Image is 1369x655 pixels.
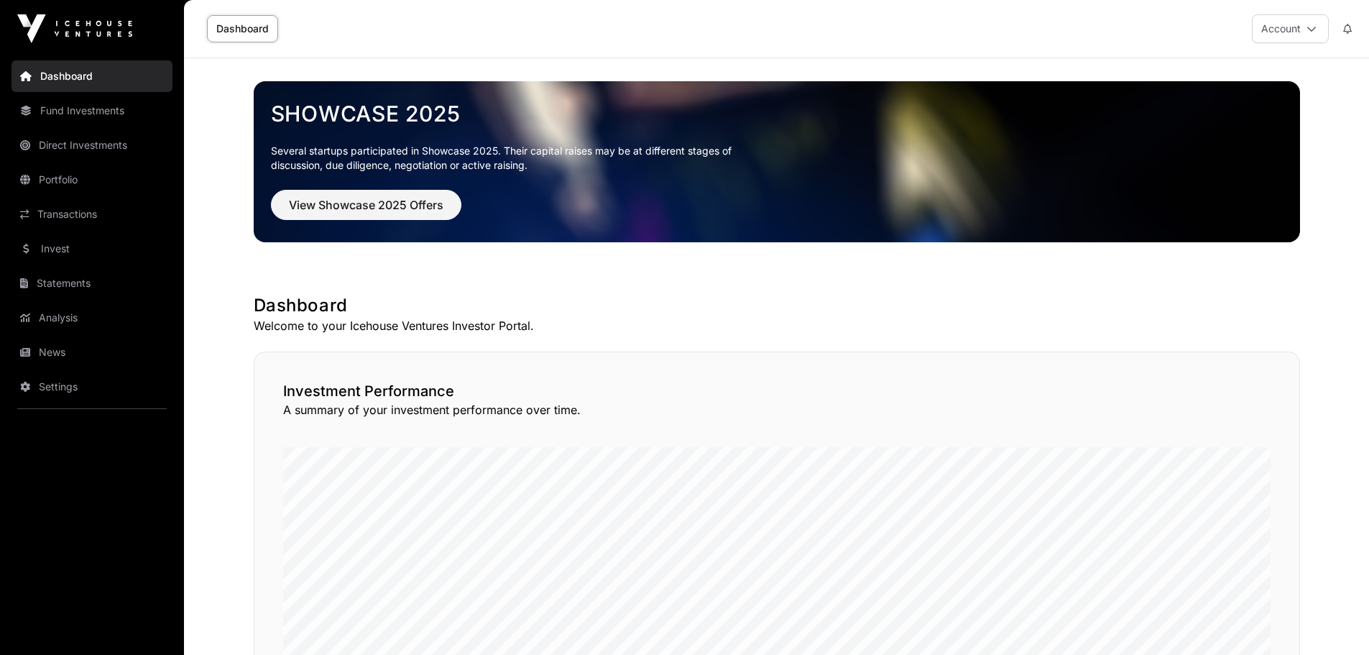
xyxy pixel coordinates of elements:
a: Dashboard [11,60,172,92]
p: Several startups participated in Showcase 2025. Their capital raises may be at different stages o... [271,144,754,173]
p: Welcome to your Icehouse Ventures Investor Portal. [254,317,1300,334]
a: Direct Investments [11,129,172,161]
a: Settings [11,371,172,403]
a: Portfolio [11,164,172,196]
a: Showcase 2025 [271,101,1283,127]
button: Account [1252,14,1329,43]
a: Transactions [11,198,172,230]
h2: Investment Performance [283,381,1271,401]
a: Statements [11,267,172,299]
p: A summary of your investment performance over time. [283,401,1271,418]
button: View Showcase 2025 Offers [271,190,461,220]
a: Dashboard [207,15,278,42]
span: View Showcase 2025 Offers [289,196,443,214]
h1: Dashboard [254,294,1300,317]
a: View Showcase 2025 Offers [271,204,461,219]
img: Showcase 2025 [254,81,1300,242]
a: Fund Investments [11,95,172,127]
a: News [11,336,172,368]
a: Invest [11,233,172,265]
a: Analysis [11,302,172,334]
img: Icehouse Ventures Logo [17,14,132,43]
